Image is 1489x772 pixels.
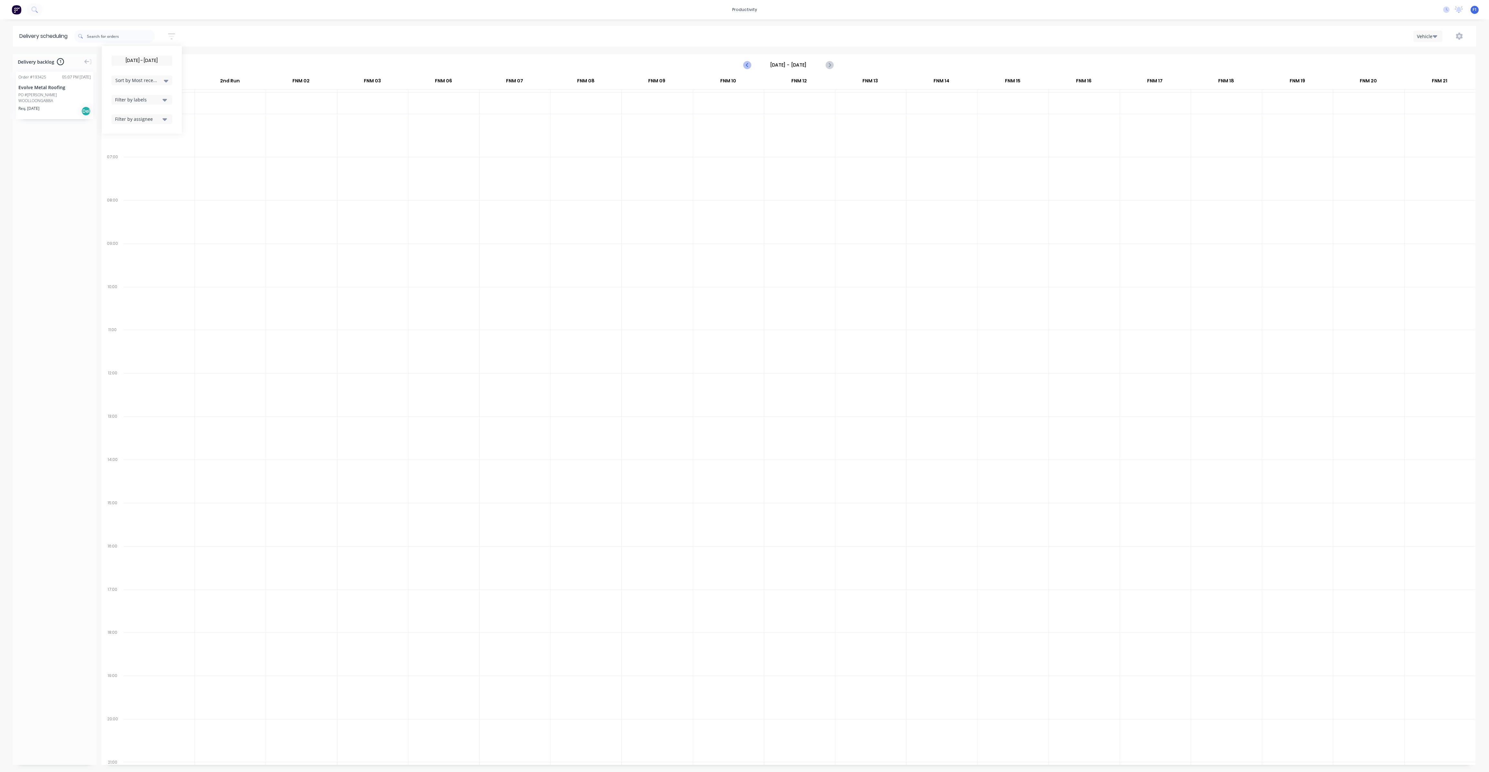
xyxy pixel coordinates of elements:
div: FNM 14 [906,75,977,89]
img: Factory [12,5,21,15]
div: productivity [729,5,760,15]
div: Filter by labels [115,96,161,103]
div: FNM 07 [479,75,550,89]
div: FNM 02 [266,75,336,89]
div: 20:00 [101,715,123,758]
div: PO #[PERSON_NAME] [18,92,57,98]
div: 11:00 [101,326,123,369]
div: FNM 03 [337,75,407,89]
span: Delivery backlog [18,58,54,65]
div: FNM 13 [835,75,906,89]
div: 12:00 [101,369,123,412]
div: Delivery scheduling [13,26,74,47]
div: FNM 18 [1191,75,1262,89]
div: FNM 08 [550,75,621,89]
div: Vehicle [1417,33,1436,40]
div: WOOLLOONGABBA [18,98,91,104]
div: 08:00 [101,196,123,240]
div: 07:00 [101,153,123,196]
span: F1 [1473,7,1477,13]
div: 10:00 [101,283,123,326]
div: FNM 21 [1404,75,1475,89]
div: FNM 06 [408,75,479,89]
div: FNM 12 [764,75,835,89]
div: FNM 20 [1333,75,1404,89]
div: 19:00 [101,672,123,715]
div: 2nd Run [195,75,265,89]
div: 14:00 [101,456,123,499]
div: FNM 16 [1048,75,1119,89]
div: 13:00 [101,412,123,456]
div: FNM 17 [1120,75,1190,89]
div: FNM 10 [692,75,763,89]
div: 15:00 [101,499,123,542]
span: 1 [57,58,64,65]
div: 17:00 [101,586,123,629]
div: Filter by assignee [115,116,161,122]
div: FNM 09 [621,75,692,89]
input: Search for orders [87,30,155,43]
div: 18:00 [101,629,123,672]
div: 21:00 [101,758,123,766]
div: Order # 193425 [18,74,46,80]
div: Evolve Metal Roofing [18,84,91,91]
input: Required Date [112,56,172,66]
button: Vehicle [1413,31,1442,42]
div: FNM 19 [1262,75,1333,89]
div: 05:07 PM [DATE] [62,74,91,80]
span: Sort by Most recent [115,77,157,84]
div: Del [81,106,91,116]
div: 09:00 [101,240,123,283]
div: FNM 15 [977,75,1048,89]
span: Req. [DATE] [18,106,39,111]
div: 16:00 [101,542,123,586]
